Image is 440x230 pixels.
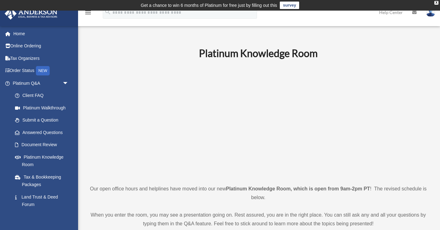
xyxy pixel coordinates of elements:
a: Tax & Bookkeeping Packages [9,171,78,191]
a: Platinum Walkthrough [9,102,78,114]
iframe: To enrich screen reader interactions, please activate Accessibility in Grammarly extension settings [165,68,352,173]
a: survey [280,2,299,9]
img: User Pic [426,8,435,17]
div: Get a chance to win 6 months of Platinum for free just by filling out this [141,2,277,9]
a: menu [84,11,92,16]
a: Submit a Question [9,114,78,127]
a: Platinum Q&Aarrow_drop_down [4,77,78,89]
div: NEW [36,66,50,75]
a: Client FAQ [9,89,78,102]
a: Order StatusNEW [4,65,78,77]
a: Document Review [9,139,78,151]
a: Answered Questions [9,126,78,139]
b: Platinum Knowledge Room [199,47,318,59]
div: close [434,1,438,5]
a: Land Trust & Deed Forum [9,191,78,211]
a: Online Ordering [4,40,78,52]
img: Anderson Advisors Platinum Portal [3,7,59,20]
i: search [104,8,111,15]
a: Home [4,27,78,40]
span: arrow_drop_down [62,77,75,90]
i: menu [84,9,92,16]
a: Tax Organizers [4,52,78,65]
strong: Platinum Knowledge Room, which is open from 9am-2pm PT [226,186,370,191]
p: When you enter the room, you may see a presentation going on. Rest assured, you are in the right ... [89,211,428,228]
p: Our open office hours and helplines have moved into our new ! The revised schedule is below. [89,184,428,202]
a: Platinum Knowledge Room [9,151,75,171]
